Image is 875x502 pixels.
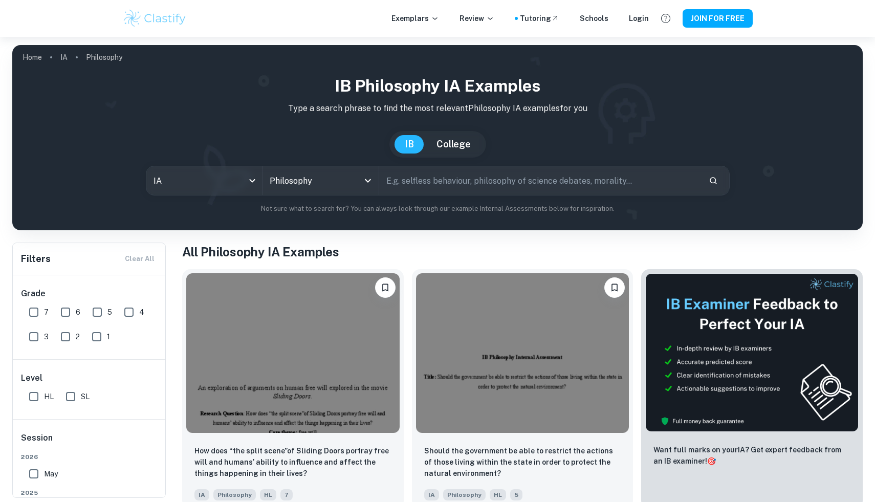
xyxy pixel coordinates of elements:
span: 2026 [21,452,158,462]
a: Home [23,50,42,64]
span: HL [44,391,54,402]
a: Login [629,13,649,24]
span: 5 [510,489,522,500]
button: College [426,135,481,154]
h6: Filters [21,252,51,266]
button: Please log in to bookmark exemplars [604,277,625,298]
button: JOIN FOR FREE [683,9,753,28]
p: Exemplars [391,13,439,24]
span: 7 [44,307,49,318]
img: Philosophy IA example thumbnail: Should the government be able to restric [416,273,629,433]
button: Open [361,173,375,188]
p: Review [460,13,494,24]
span: Philosophy [443,489,486,500]
h1: All Philosophy IA Examples [182,243,863,261]
h6: Grade [21,288,158,300]
p: Not sure what to search for? You can always look through our example Internal Assessments below f... [20,204,855,214]
input: E.g. selfless behaviour, philosophy of science debates, morality... [379,166,700,195]
div: IA [146,166,262,195]
span: 2 [76,331,80,342]
img: Philosophy IA example thumbnail: How does “the split scene”of Sliding Doo [186,273,400,433]
span: 5 [107,307,112,318]
span: 🎯 [707,457,716,465]
img: profile cover [12,45,863,230]
a: IA [60,50,68,64]
button: Search [705,172,722,189]
button: Help and Feedback [657,10,674,27]
span: 2025 [21,488,158,497]
img: Thumbnail [645,273,859,432]
span: 7 [280,489,293,500]
span: 6 [76,307,80,318]
span: IA [424,489,439,500]
h6: Level [21,372,158,384]
span: HL [490,489,506,500]
p: Should the government be able to restrict the actions of those living within the state in order t... [424,445,621,479]
p: Want full marks on your IA ? Get expert feedback from an IB examiner! [653,444,850,467]
img: Clastify logo [122,8,187,29]
span: May [44,468,58,479]
p: Type a search phrase to find the most relevant Philosophy IA examples for you [20,102,855,115]
p: How does “the split scene”of Sliding Doors portray free will and humans’ ability to influence and... [194,445,391,479]
h1: IB Philosophy IA examples [20,74,855,98]
span: IA [194,489,209,500]
span: 1 [107,331,110,342]
a: Tutoring [520,13,559,24]
span: HL [260,489,276,500]
button: Please log in to bookmark exemplars [375,277,396,298]
span: SL [81,391,90,402]
h6: Session [21,432,158,452]
button: IB [395,135,424,154]
span: Philosophy [213,489,256,500]
span: 3 [44,331,49,342]
p: Philosophy [86,52,122,63]
a: Schools [580,13,608,24]
span: 4 [139,307,144,318]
